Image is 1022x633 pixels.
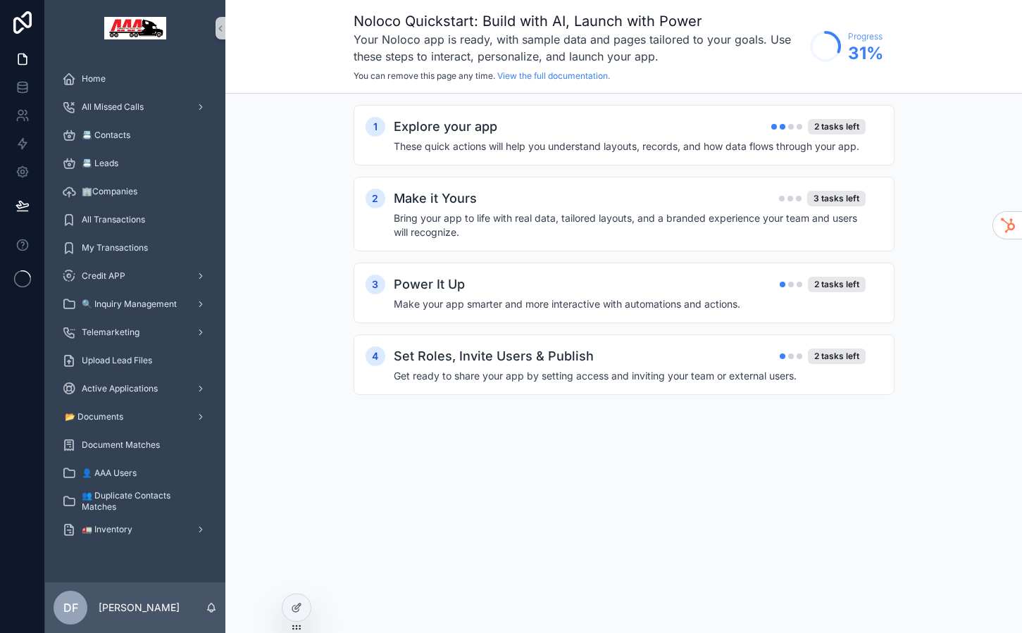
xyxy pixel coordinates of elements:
span: You can remove this page any time. [354,70,495,81]
h1: Noloco Quickstart: Build with AI, Launch with Power [354,11,803,31]
span: All Transactions [82,214,145,225]
div: scrollable content [45,56,225,560]
h2: Explore your app [394,117,497,137]
span: Document Matches [82,439,160,451]
a: All Missed Calls [54,94,217,120]
h4: Bring your app to life with real data, tailored layouts, and a branded experience your team and u... [394,211,866,239]
div: 2 [366,189,385,208]
span: 🚛 Inventory [82,524,132,535]
span: 🏢Companies [82,186,137,197]
h4: Make your app smarter and more interactive with automations and actions. [394,297,866,311]
span: 🔍 Inquiry Management [82,299,177,310]
span: 📂 Documents [65,411,123,422]
a: 📇 Leads [54,151,217,176]
h3: Your Noloco app is ready, with sample data and pages tailored to your goals. Use these steps to i... [354,31,803,65]
div: 2 tasks left [808,119,866,134]
a: Active Applications [54,376,217,401]
a: 📂 Documents [54,404,217,430]
a: All Transactions [54,207,217,232]
span: Upload Lead Files [82,355,152,366]
div: 4 [366,346,385,366]
span: 👤 AAA Users [82,468,137,479]
p: [PERSON_NAME] [99,601,180,615]
h2: Set Roles, Invite Users & Publish [394,346,594,366]
span: Active Applications [82,383,158,394]
a: Telemarketing [54,320,217,345]
div: 3 [366,275,385,294]
a: Upload Lead Files [54,348,217,373]
a: View the full documentation. [497,70,610,81]
a: 🚛 Inventory [54,517,217,542]
a: Document Matches [54,432,217,458]
a: 👤 AAA Users [54,460,217,486]
a: 🏢Companies [54,179,217,204]
span: Progress [848,31,883,42]
span: 31 % [848,42,883,65]
span: Home [82,73,106,84]
span: 👥 Duplicate Contacts Matches [82,490,203,513]
h4: These quick actions will help you understand layouts, records, and how data flows through your app. [394,139,866,153]
div: 1 [366,117,385,137]
a: 📇 Contacts [54,123,217,148]
span: DF [63,599,78,616]
div: 2 tasks left [808,349,866,364]
div: scrollable content [225,94,1022,434]
img: App logo [104,17,166,39]
a: 🔍 Inquiry Management [54,292,217,317]
span: Telemarketing [82,327,139,338]
div: 2 tasks left [808,277,866,292]
span: Credit APP [82,270,125,282]
span: All Missed Calls [82,101,144,113]
div: 3 tasks left [807,191,866,206]
a: Credit APP [54,263,217,289]
a: 👥 Duplicate Contacts Matches [54,489,217,514]
span: My Transactions [82,242,148,253]
span: 📇 Contacts [82,130,130,141]
a: My Transactions [54,235,217,261]
h4: Get ready to share your app by setting access and inviting your team or external users. [394,369,866,383]
span: 📇 Leads [82,158,118,169]
a: Home [54,66,217,92]
h2: Power It Up [394,275,465,294]
h2: Make it Yours [394,189,477,208]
